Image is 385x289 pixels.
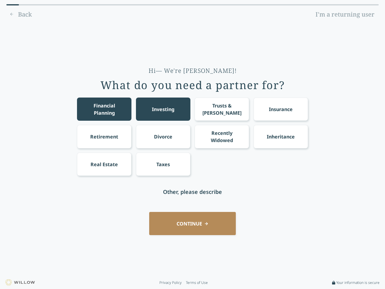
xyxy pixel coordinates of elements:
[186,280,208,285] a: Terms of Use
[91,161,118,168] div: Real Estate
[83,102,126,117] div: Financial Planning
[152,106,174,113] div: Investing
[149,212,236,235] button: CONTINUE
[159,280,182,285] a: Privacy Policy
[154,133,172,140] div: Divorce
[5,279,35,286] img: Willow logo
[267,133,295,140] div: Inheritance
[200,102,244,117] div: Trusts & [PERSON_NAME]
[200,129,244,144] div: Recently Widowed
[311,10,379,19] a: I'm a returning user
[6,4,19,5] div: 0% complete
[156,161,170,168] div: Taxes
[90,133,118,140] div: Retirement
[336,280,380,285] span: Your information is secure
[269,106,293,113] div: Insurance
[149,67,237,75] div: Hi— We're [PERSON_NAME]!
[163,188,222,196] div: Other, please describe
[100,79,285,91] div: What do you need a partner for?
